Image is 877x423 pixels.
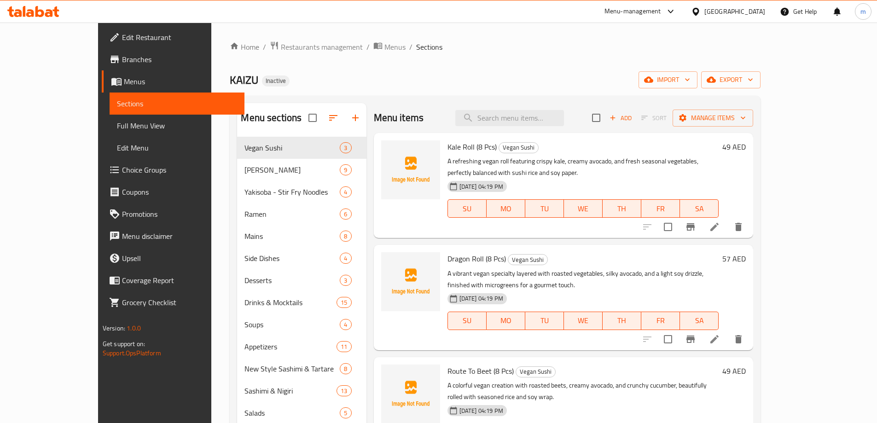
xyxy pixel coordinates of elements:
span: Sashimi & Nigiri [244,385,337,396]
div: items [340,363,351,374]
span: Sections [416,41,442,52]
button: SU [447,312,487,330]
a: Home [230,41,259,52]
span: WE [568,314,599,327]
li: / [366,41,370,52]
span: 13 [337,387,351,395]
span: Side Dishes [244,253,340,264]
span: Select all sections [303,108,322,127]
span: 3 [340,276,351,285]
a: Full Menu View [110,115,244,137]
div: Side Dishes4 [237,247,366,269]
div: Hoso Maki [244,164,340,175]
span: Soups [244,319,340,330]
span: WE [568,202,599,215]
button: delete [727,328,749,350]
span: TH [606,314,638,327]
span: Get support on: [103,338,145,350]
div: items [340,253,351,264]
span: Ramen [244,209,340,220]
span: Vegan Sushi [516,366,555,377]
span: Coupons [122,186,237,197]
button: delete [727,216,749,238]
div: items [340,319,351,330]
span: TU [529,314,560,327]
span: FR [645,314,676,327]
span: 8 [340,365,351,373]
button: WE [564,199,603,218]
input: search [455,110,564,126]
a: Coupons [102,181,244,203]
button: TU [525,312,564,330]
span: 4 [340,254,351,263]
span: Kale Roll (8 Pcs) [447,140,497,154]
span: [DATE] 04:19 PM [456,294,507,303]
button: WE [564,312,603,330]
span: Select to update [658,217,678,237]
span: Add [608,113,633,123]
div: items [340,275,351,286]
div: Vegan Sushi [508,254,548,265]
span: Route To Beet (8 Pcs) [447,364,514,378]
div: [PERSON_NAME]9 [237,159,366,181]
a: Promotions [102,203,244,225]
div: Desserts [244,275,340,286]
a: Menu disclaimer [102,225,244,247]
img: Dragon Roll (8 Pcs) [381,252,440,311]
span: Inactive [262,77,290,85]
a: Grocery Checklist [102,291,244,313]
li: / [409,41,412,52]
h2: Menu items [374,111,424,125]
span: export [709,74,753,86]
div: Ramen6 [237,203,366,225]
span: Version: [103,322,125,334]
span: 15 [337,298,351,307]
h6: 57 AED [722,252,746,265]
span: import [646,74,690,86]
button: Add section [344,107,366,129]
span: 11 [337,342,351,351]
a: Menus [373,41,406,53]
button: MO [487,312,525,330]
span: m [860,6,866,17]
span: Full Menu View [117,120,237,131]
span: Grocery Checklist [122,297,237,308]
span: 4 [340,188,351,197]
span: Sort sections [322,107,344,129]
img: Kale Roll (8 Pcs) [381,140,440,199]
span: Edit Restaurant [122,32,237,43]
span: New Style Sashimi & Tartare [244,363,340,374]
span: Vegan Sushi [508,255,547,265]
button: SA [680,199,719,218]
a: Restaurants management [270,41,363,53]
div: items [340,209,351,220]
div: New Style Sashimi & Tartare8 [237,358,366,380]
button: TH [603,312,641,330]
span: Upsell [122,253,237,264]
a: Edit menu item [709,221,720,232]
div: Soups4 [237,313,366,336]
a: Sections [110,93,244,115]
a: Choice Groups [102,159,244,181]
div: [GEOGRAPHIC_DATA] [704,6,765,17]
button: TH [603,199,641,218]
span: Vegan Sushi [244,142,340,153]
div: Vegan Sushi3 [237,137,366,159]
div: items [340,407,351,418]
span: 8 [340,232,351,241]
span: Manage items [680,112,746,124]
a: Edit Restaurant [102,26,244,48]
span: Mains [244,231,340,242]
button: Branch-specific-item [680,216,702,238]
div: Yakisoba - Stir Fry Noodles4 [237,181,366,203]
span: Promotions [122,209,237,220]
span: Select section first [635,111,673,125]
span: SU [452,314,483,327]
span: SA [684,314,715,327]
div: Yakisoba - Stir Fry Noodles [244,186,340,197]
li: / [263,41,266,52]
span: Dragon Roll (8 Pcs) [447,252,506,266]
